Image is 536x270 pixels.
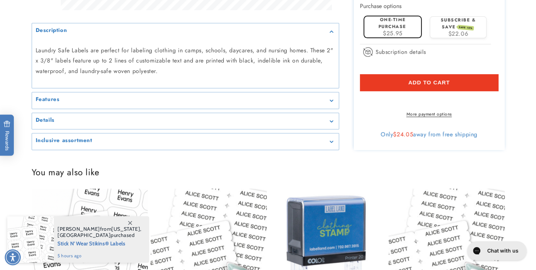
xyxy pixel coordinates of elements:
summary: Inclusive assortment [32,134,339,150]
summary: Description [32,24,339,40]
span: 24.05 [397,130,413,138]
summary: Features [32,93,339,109]
span: 5 hours ago [57,253,142,259]
span: from , purchased [57,226,142,238]
iframe: Sign Up via Text for Offers [6,212,92,234]
label: Subscribe & save [441,17,476,30]
h2: Description [36,27,67,35]
span: Stick N' Wear Stikins® Labels [57,238,142,247]
span: $ [393,130,397,138]
iframe: Gorgias live chat messenger [464,239,529,263]
label: One-time purchase [378,16,406,30]
label: Purchase options [360,2,401,10]
span: $22.06 [448,29,468,38]
a: More payment options [360,111,498,117]
span: Subscription details [376,48,426,56]
div: Only away from free shipping [360,131,498,138]
button: Add to cart [360,74,498,91]
h2: You may also like [32,166,505,178]
h2: Features [36,96,60,104]
div: Accessibility Menu [5,249,21,265]
span: SAVE 15% [457,25,474,31]
span: Rewards [4,120,11,150]
h2: Details [36,117,55,124]
h2: Inclusive assortment [36,137,92,145]
span: [US_STATE] [111,226,140,232]
p: Laundry Safe Labels are perfect for labeling clothing in camps, schools, daycares, and nursing ho... [36,45,335,77]
span: Add to cart [408,79,450,86]
summary: Details [32,113,339,129]
span: $25.95 [383,29,402,37]
span: [GEOGRAPHIC_DATA] [57,232,111,238]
